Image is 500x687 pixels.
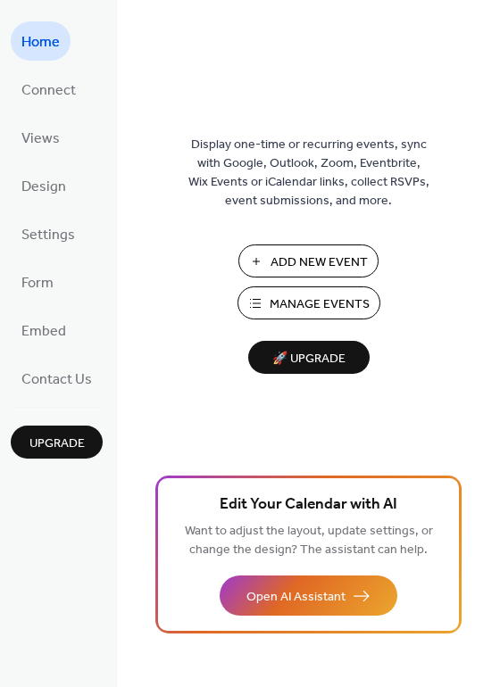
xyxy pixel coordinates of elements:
a: Views [11,118,71,157]
span: Settings [21,221,75,250]
a: Connect [11,70,87,109]
span: 🚀 Upgrade [259,347,359,371]
span: Upgrade [29,435,85,453]
span: Form [21,269,54,298]
span: Embed [21,318,66,346]
span: Home [21,29,60,57]
span: Display one-time or recurring events, sync with Google, Outlook, Zoom, Eventbrite, Wix Events or ... [188,136,429,211]
button: Open AI Assistant [220,575,397,616]
button: Add New Event [238,244,379,277]
span: Manage Events [270,295,370,314]
a: Home [11,21,71,61]
button: Upgrade [11,426,103,459]
span: Contact Us [21,366,92,394]
span: Views [21,125,60,153]
span: Design [21,173,66,202]
span: Open AI Assistant [246,588,346,607]
a: Settings [11,214,86,253]
button: Manage Events [237,286,380,319]
span: Add New Event [271,253,368,272]
a: Embed [11,310,77,350]
button: 🚀 Upgrade [248,341,370,374]
a: Form [11,262,64,302]
span: Want to adjust the layout, update settings, or change the design? The assistant can help. [185,519,433,562]
span: Edit Your Calendar with AI [220,492,397,517]
a: Design [11,166,77,205]
a: Contact Us [11,359,103,398]
span: Connect [21,77,76,105]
